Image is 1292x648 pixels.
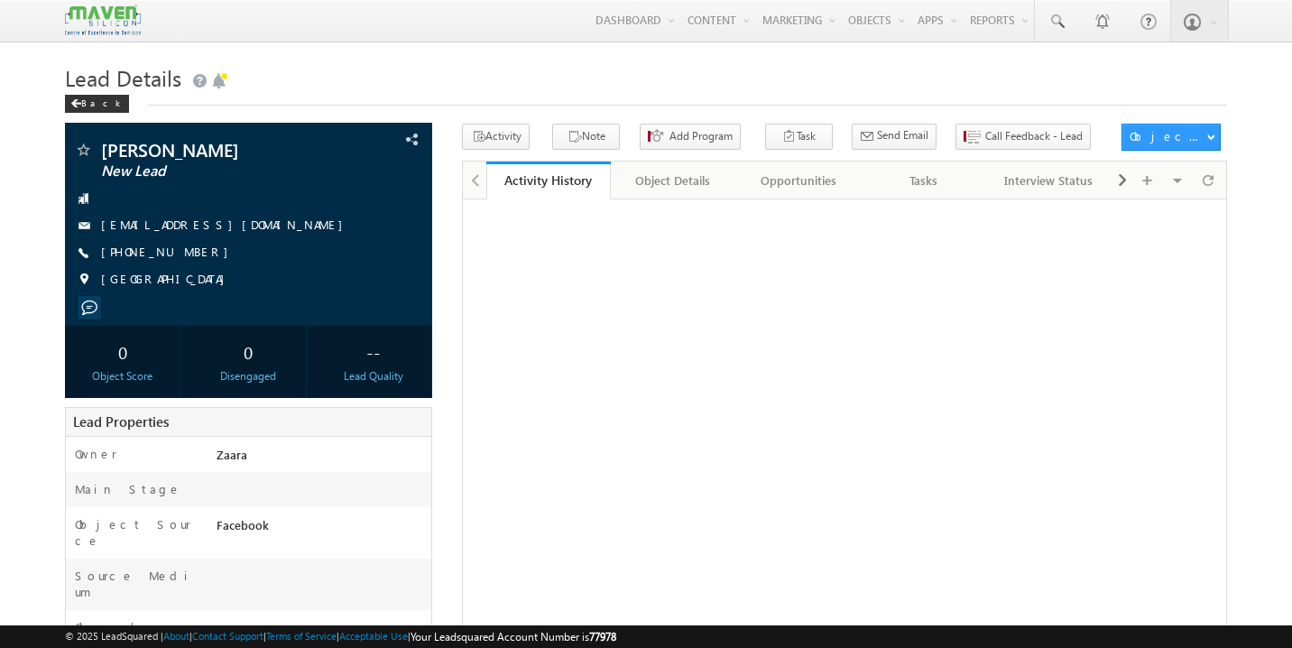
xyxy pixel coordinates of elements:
[611,162,736,199] a: Object Details
[411,630,616,643] span: Your Leadsquared Account Number is
[339,630,408,642] a: Acceptable Use
[75,446,117,462] label: Owner
[217,447,247,462] span: Zaara
[266,630,337,642] a: Terms of Service
[192,630,263,642] a: Contact Support
[101,244,237,262] span: [PHONE_NUMBER]
[876,170,971,191] div: Tasks
[65,63,181,92] span: Lead Details
[65,628,616,645] span: © 2025 LeadSquared | | | | |
[75,481,181,497] label: Main Stage
[75,568,198,600] label: Source Medium
[625,170,720,191] div: Object Details
[877,127,928,143] span: Send Email
[163,630,189,642] a: About
[552,124,620,150] button: Note
[195,368,301,384] div: Disengaged
[320,368,427,384] div: Lead Quality
[65,95,129,113] div: Back
[500,171,598,189] div: Activity History
[65,94,138,109] a: Back
[1130,128,1206,144] div: Object Actions
[69,368,176,384] div: Object Score
[765,124,833,150] button: Task
[640,124,741,150] button: Add Program
[751,170,845,191] div: Opportunities
[101,271,234,289] span: [GEOGRAPHIC_DATA]
[101,141,328,159] span: [PERSON_NAME]
[985,128,1083,144] span: Call Feedback - Lead
[212,516,431,542] div: Facebook
[589,630,616,643] span: 77978
[1121,124,1221,151] button: Object Actions
[669,128,733,144] span: Add Program
[955,124,1091,150] button: Call Feedback - Lead
[862,162,987,199] a: Tasks
[852,124,937,150] button: Send Email
[65,5,141,36] img: Custom Logo
[1001,170,1096,191] div: Interview Status
[101,162,328,181] span: New Lead
[736,162,862,199] a: Opportunities
[486,162,612,199] a: Activity History
[987,162,1112,199] a: Interview Status
[101,217,352,232] a: [EMAIL_ADDRESS][DOMAIN_NAME]
[75,619,149,635] label: Channel
[75,516,198,549] label: Object Source
[320,335,427,368] div: --
[73,412,169,430] span: Lead Properties
[195,335,301,368] div: 0
[462,124,530,150] button: Activity
[69,335,176,368] div: 0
